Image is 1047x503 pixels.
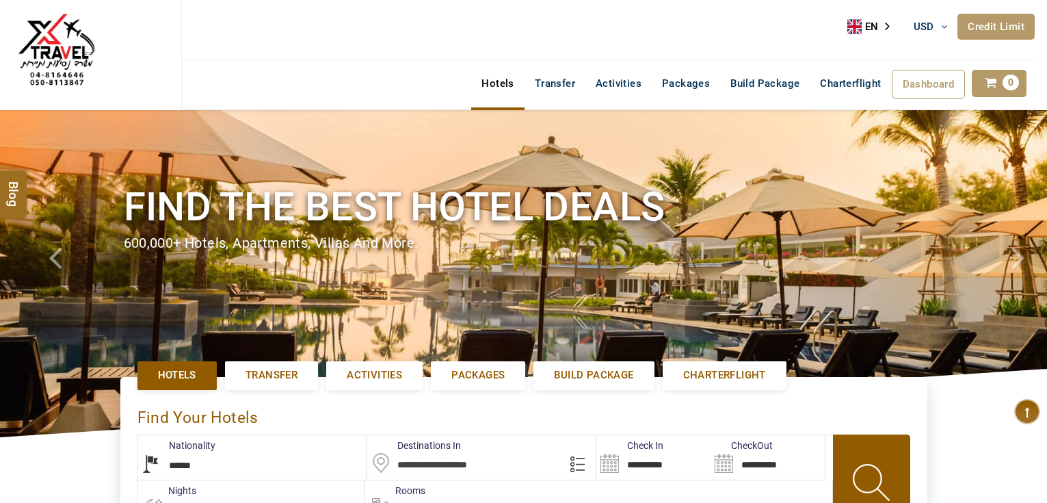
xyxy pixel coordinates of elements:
span: Build Package [554,368,633,383]
label: Destinations In [367,439,461,452]
input: Search [596,435,711,480]
a: Packages [652,70,720,97]
label: CheckOut [711,439,773,452]
a: Activities [326,361,423,389]
a: 0 [972,70,1026,97]
span: Transfer [246,368,297,383]
a: Transfer [525,70,585,97]
span: Charterflight [683,368,766,383]
span: 0 [1003,75,1019,90]
a: Hotels [471,70,524,97]
label: Nationality [138,439,215,452]
a: Activities [585,70,652,97]
span: USD [914,21,934,33]
label: Rooms [365,484,425,498]
a: Packages [431,361,525,389]
label: Check In [596,439,663,452]
span: Dashboard [903,78,955,90]
a: Credit Limit [957,14,1035,40]
a: Charterflight [663,361,786,389]
span: Blog [5,181,23,192]
a: Transfer [225,361,318,389]
div: Language [847,16,899,37]
span: Packages [451,368,505,383]
a: Hotels [137,361,217,389]
h1: Find the best hotel deals [124,181,924,233]
span: Charterflight [820,77,881,90]
div: Find Your Hotels [137,394,910,435]
label: nights [137,484,196,498]
div: 600,000+ hotels, apartments, villas and more. [124,233,924,253]
input: Search [711,435,825,480]
a: Build Package [720,70,810,97]
span: Hotels [158,368,196,383]
a: EN [847,16,899,37]
img: The Royal Line Holidays [10,6,103,99]
a: Build Package [533,361,654,389]
aside: Language selected: English [847,16,899,37]
span: Activities [347,368,402,383]
a: Charterflight [810,70,891,97]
